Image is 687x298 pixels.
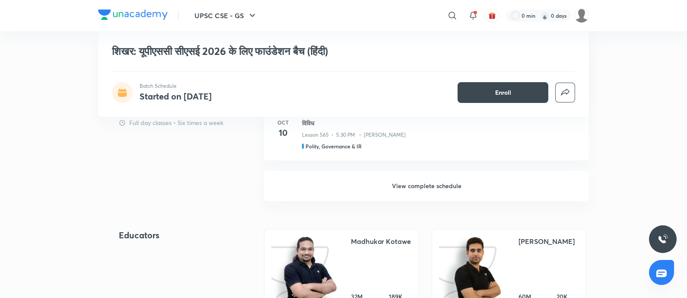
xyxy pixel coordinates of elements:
[98,10,168,20] img: Company Logo
[274,119,292,126] h6: Oct
[140,90,212,102] h4: Started on [DATE]
[458,82,548,103] button: Enroll
[140,82,212,90] p: Batch Schedule
[264,171,589,201] h6: View complete schedule
[305,142,362,150] h5: Polity, Governance & IR
[302,119,579,128] h3: विविध
[189,7,263,24] button: UPSC CSE - GS
[495,88,511,97] span: Enroll
[488,12,496,19] img: avatar
[264,108,589,171] a: Oct10विविधLesson 565 • 5:30 PM • [PERSON_NAME]Polity, Governance & IR
[485,9,499,22] button: avatar
[112,45,450,58] h1: शिखर: यूपीएससी सीएसई 2026 के लिए फाउंडेशन बैच (हिंदी)
[129,118,223,127] p: Full day classes • Six times a week
[119,229,236,242] h4: Educators
[574,8,589,23] img: Piali K
[98,10,168,22] a: Company Logo
[302,131,406,139] p: Lesson 565 • 5:30 PM • [PERSON_NAME]
[518,236,575,247] div: [PERSON_NAME]
[541,11,549,20] img: streak
[274,126,292,139] h4: 10
[351,236,411,247] div: Madhukar Kotawe
[658,234,668,244] img: ttu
